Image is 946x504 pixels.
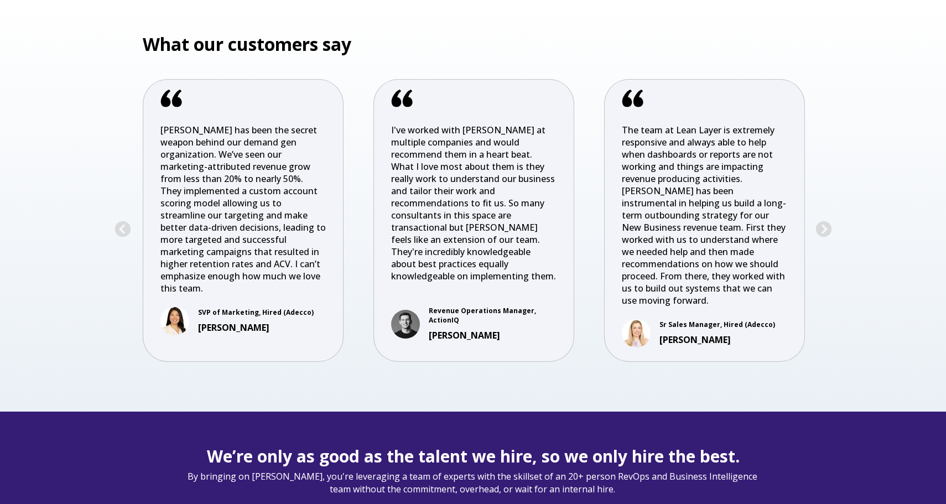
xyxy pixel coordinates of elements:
[391,124,557,294] p: I've worked with [PERSON_NAME] at multiple companies and would recommend them in a heart beat. Wh...
[198,321,314,334] h3: [PERSON_NAME]
[198,308,314,318] p: SVP of Marketing, Hired (Adecco)
[114,221,132,238] button: Previous
[128,32,819,57] h3: What our customers say
[815,221,833,238] button: Next
[207,445,740,467] span: We’re only as good as the talent we hire, so we only hire the best.
[622,124,787,306] p: The team at Lean Layer is extremely responsive and always able to help when dashboards or reports...
[659,320,775,330] p: Sr Sales Manager, Hired (Adecco)
[160,124,326,294] p: [PERSON_NAME] has been the secret weapon behind our demand gen organization. We’ve seen our marke...
[622,319,651,347] img: Sam
[429,306,557,325] p: Revenue Operations Manager, ActionIQ
[160,306,189,335] img: 1654100666250
[659,334,775,346] h3: [PERSON_NAME]
[180,470,765,496] span: By bringing on [PERSON_NAME], you're leveraging a team of experts with the skillset of an 20+ per...
[391,310,420,339] img: Eli Kaufman
[429,329,557,341] h3: [PERSON_NAME]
